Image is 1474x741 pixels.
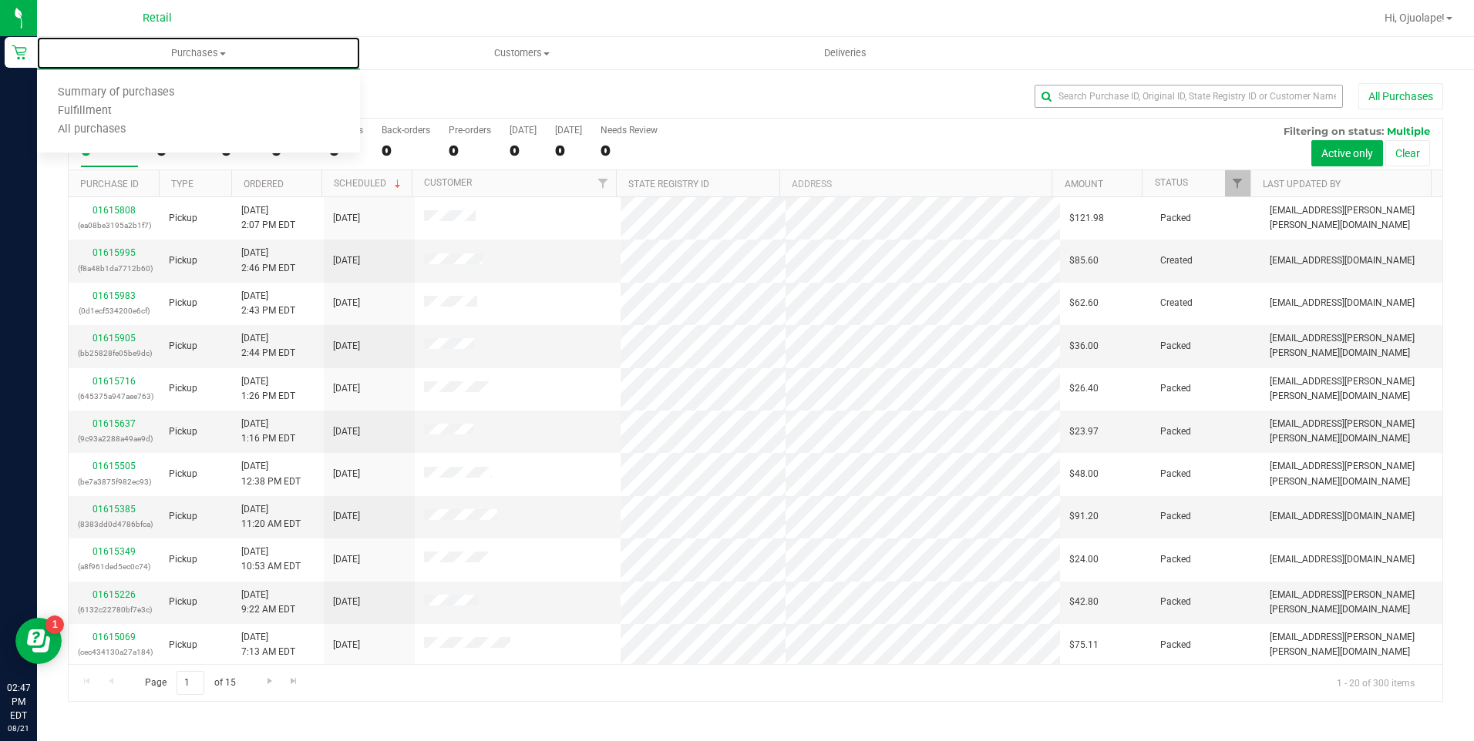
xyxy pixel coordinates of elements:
[333,253,360,268] span: [DATE]
[333,296,360,310] span: [DATE]
[779,170,1052,197] th: Address
[169,339,197,354] span: Pickup
[169,509,197,524] span: Pickup
[1385,12,1445,24] span: Hi, Ojuolape!
[1069,211,1104,226] span: $121.98
[382,142,430,159] div: 0
[93,632,136,642] a: 01615069
[241,203,295,233] span: [DATE] 2:07 PM EDT
[241,630,295,659] span: [DATE] 7:13 AM EDT
[1270,203,1433,233] span: [EMAIL_ADDRESS][PERSON_NAME][PERSON_NAME][DOMAIN_NAME]
[93,247,136,258] a: 01615995
[169,211,197,226] span: Pickup
[333,638,360,652] span: [DATE]
[143,12,172,25] span: Retail
[78,602,150,617] p: (6132c22780bf7e3c)
[169,595,197,609] span: Pickup
[803,46,887,60] span: Deliveries
[78,559,150,574] p: (a8f961ded5ec0c74)
[1160,424,1191,439] span: Packed
[93,333,136,344] a: 01615905
[80,179,139,189] a: Purchase ID
[1160,595,1191,609] span: Packed
[37,105,133,118] span: Fulfillment
[510,125,537,136] div: [DATE]
[1160,339,1191,354] span: Packed
[93,205,136,216] a: 01615808
[37,46,360,60] span: Purchases
[1069,638,1099,652] span: $75.11
[1270,331,1433,360] span: [EMAIL_ADDRESS][PERSON_NAME][PERSON_NAME][DOMAIN_NAME]
[1069,424,1099,439] span: $23.97
[333,381,360,396] span: [DATE]
[78,474,150,489] p: (be7a3875f982ec93)
[1160,509,1191,524] span: Packed
[333,509,360,524] span: [DATE]
[78,389,150,404] p: (645375a947aee763)
[1270,588,1433,617] span: [EMAIL_ADDRESS][PERSON_NAME][PERSON_NAME][DOMAIN_NAME]
[93,376,136,387] a: 01615716
[1324,671,1427,694] span: 1 - 20 of 300 items
[424,177,472,188] a: Customer
[628,179,709,189] a: State Registry ID
[601,125,658,136] div: Needs Review
[1069,552,1099,567] span: $24.00
[37,86,195,99] span: Summary of purchases
[93,504,136,515] a: 01615385
[37,123,146,136] span: All purchases
[1270,509,1415,524] span: [EMAIL_ADDRESS][DOMAIN_NAME]
[1065,179,1103,189] a: Amount
[1387,125,1430,137] span: Multiple
[1069,467,1099,481] span: $48.00
[601,142,658,159] div: 0
[241,246,295,275] span: [DATE] 2:46 PM EDT
[1160,381,1191,396] span: Packed
[1270,253,1415,268] span: [EMAIL_ADDRESS][DOMAIN_NAME]
[1270,459,1433,488] span: [EMAIL_ADDRESS][PERSON_NAME][PERSON_NAME][DOMAIN_NAME]
[45,615,64,634] iframe: Resource center unread badge
[333,339,360,354] span: [DATE]
[591,170,616,196] a: Filter
[1160,296,1193,310] span: Created
[449,142,491,159] div: 0
[1155,177,1188,188] a: Status
[241,289,295,318] span: [DATE] 2:43 PM EDT
[1160,211,1191,226] span: Packed
[241,502,301,531] span: [DATE] 11:20 AM EDT
[1225,170,1250,196] a: Filter
[93,461,136,471] a: 01615505
[333,424,360,439] span: [DATE]
[283,671,305,692] a: Go to the last page
[7,681,30,723] p: 02:47 PM EDT
[169,638,197,652] span: Pickup
[333,595,360,609] span: [DATE]
[361,46,682,60] span: Customers
[1284,125,1384,137] span: Filtering on status:
[78,517,150,531] p: (8383dd0d4786bfca)
[93,418,136,429] a: 01615637
[555,125,582,136] div: [DATE]
[78,645,150,659] p: (cec434130a27a184)
[334,178,404,189] a: Scheduled
[78,303,150,318] p: (0d1ecf534200e6cf)
[258,671,281,692] a: Go to the next page
[1160,552,1191,567] span: Packed
[1270,552,1415,567] span: [EMAIL_ADDRESS][DOMAIN_NAME]
[1385,140,1430,166] button: Clear
[382,125,430,136] div: Back-orders
[1069,595,1099,609] span: $42.80
[15,618,62,664] iframe: Resource center
[37,37,360,69] a: Purchases Summary of purchases Fulfillment All purchases
[1069,339,1099,354] span: $36.00
[555,142,582,159] div: 0
[1160,467,1191,481] span: Packed
[78,218,150,233] p: (ea08be3195a2b1f7)
[333,552,360,567] span: [DATE]
[241,331,295,360] span: [DATE] 2:44 PM EDT
[169,381,197,396] span: Pickup
[169,552,197,567] span: Pickup
[241,545,301,574] span: [DATE] 10:53 AM EDT
[171,179,194,189] a: Type
[449,125,491,136] div: Pre-orders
